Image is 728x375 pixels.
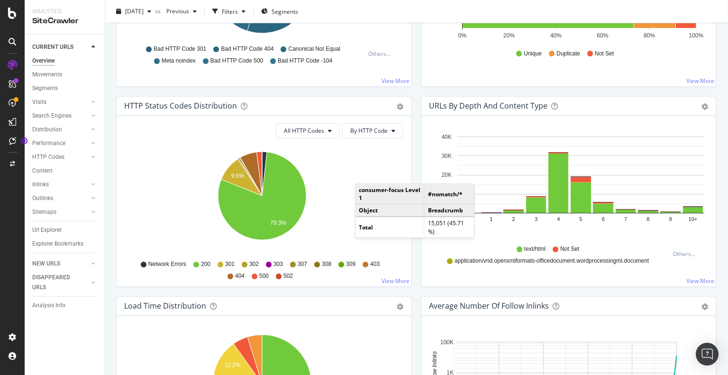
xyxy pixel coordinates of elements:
a: CURRENT URLS [32,42,89,52]
text: 9 [669,216,672,222]
text: 2 [512,216,515,222]
a: HTTP Codes [32,152,89,162]
div: Filters [222,7,238,15]
span: 301 [225,260,235,268]
span: Canonical Not Equal [288,45,340,53]
text: 100K [440,339,454,346]
a: NEW URLS [32,259,89,269]
text: 5 [579,216,582,222]
a: Overview [32,56,98,66]
svg: A chart. [124,146,400,256]
a: Movements [32,70,98,80]
div: Open Intercom Messenger [696,343,719,366]
span: 403 [370,260,380,268]
div: Movements [32,70,62,80]
span: Network Errors [148,260,186,268]
span: text/html [524,245,546,253]
div: Search Engines [32,111,72,121]
button: All HTTP Codes [276,123,340,138]
div: gear [701,103,708,110]
div: NEW URLS [32,259,60,269]
div: CURRENT URLS [32,42,73,52]
text: 7 [624,216,627,222]
a: Explorer Bookmarks [32,239,98,249]
text: 3 [535,216,537,222]
span: Not Set [560,245,579,253]
div: Visits [32,97,46,107]
text: 9.6% [231,173,245,179]
text: 40% [550,32,562,39]
text: 20% [503,32,515,39]
text: 12.2% [224,362,240,368]
a: View More [382,77,409,85]
div: Analytics [32,8,97,16]
td: Object [355,204,424,217]
span: 500 [259,272,269,280]
span: vs [155,7,163,15]
text: 30K [442,153,452,159]
span: Duplicate [556,50,580,58]
div: HTTP Status Codes Distribution [124,101,237,110]
span: 200 [201,260,210,268]
a: Url Explorer [32,225,98,235]
text: 8 [646,216,649,222]
td: consumer-focus Level 1 [355,184,424,204]
text: 80% [644,32,655,39]
div: gear [397,103,403,110]
div: Explorer Bookmarks [32,239,83,249]
div: Analysis Info [32,301,65,311]
span: 502 [283,272,293,280]
text: 4 [557,216,560,222]
text: 6 [602,216,605,222]
a: DISAPPEARED URLS [32,273,89,293]
button: Filters [209,4,249,19]
span: Unique [524,50,542,58]
a: Visits [32,97,89,107]
span: 307 [298,260,307,268]
text: 100% [689,32,703,39]
span: 404 [235,272,245,280]
div: Sitemaps [32,207,56,217]
text: 40K [442,134,452,140]
div: Others... [368,50,395,58]
div: Performance [32,138,65,148]
div: Average Number of Follow Inlinks [429,301,549,311]
div: Outlinks [32,193,53,203]
span: 308 [322,260,331,268]
button: By HTTP Code [342,123,403,138]
a: View More [686,77,714,85]
button: Segments [257,4,302,19]
a: Performance [32,138,89,148]
div: SiteCrawler [32,16,97,27]
span: Bad HTTP Code 500 [210,57,263,65]
div: gear [397,303,403,310]
div: gear [701,303,708,310]
td: 15,051 (45.71 %) [424,217,474,238]
div: Distribution [32,125,62,135]
span: application/vnd.openxmlformats-officedocument.wordprocessingml.document [455,257,649,265]
span: Previous [163,7,189,15]
a: Analysis Info [32,301,98,311]
span: 309 [346,260,355,268]
div: Inlinks [32,180,49,190]
div: Content [32,166,53,176]
a: Sitemaps [32,207,89,217]
td: Total [355,217,424,238]
div: URLs by Depth and Content Type [429,101,547,110]
a: View More [686,277,714,285]
a: Inlinks [32,180,89,190]
div: Others... [673,250,700,258]
span: Bad HTTP Code 404 [221,45,273,53]
a: Segments [32,83,98,93]
a: Outlinks [32,193,89,203]
a: Search Engines [32,111,89,121]
span: 302 [249,260,259,268]
text: 10+ [689,216,698,222]
span: Segments [272,7,298,15]
div: Load Time Distribution [124,301,206,311]
div: HTTP Codes [32,152,64,162]
svg: A chart. [429,131,704,241]
span: Meta noindex [162,57,196,65]
a: View More [382,277,409,285]
span: Bad HTTP Code -104 [278,57,332,65]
